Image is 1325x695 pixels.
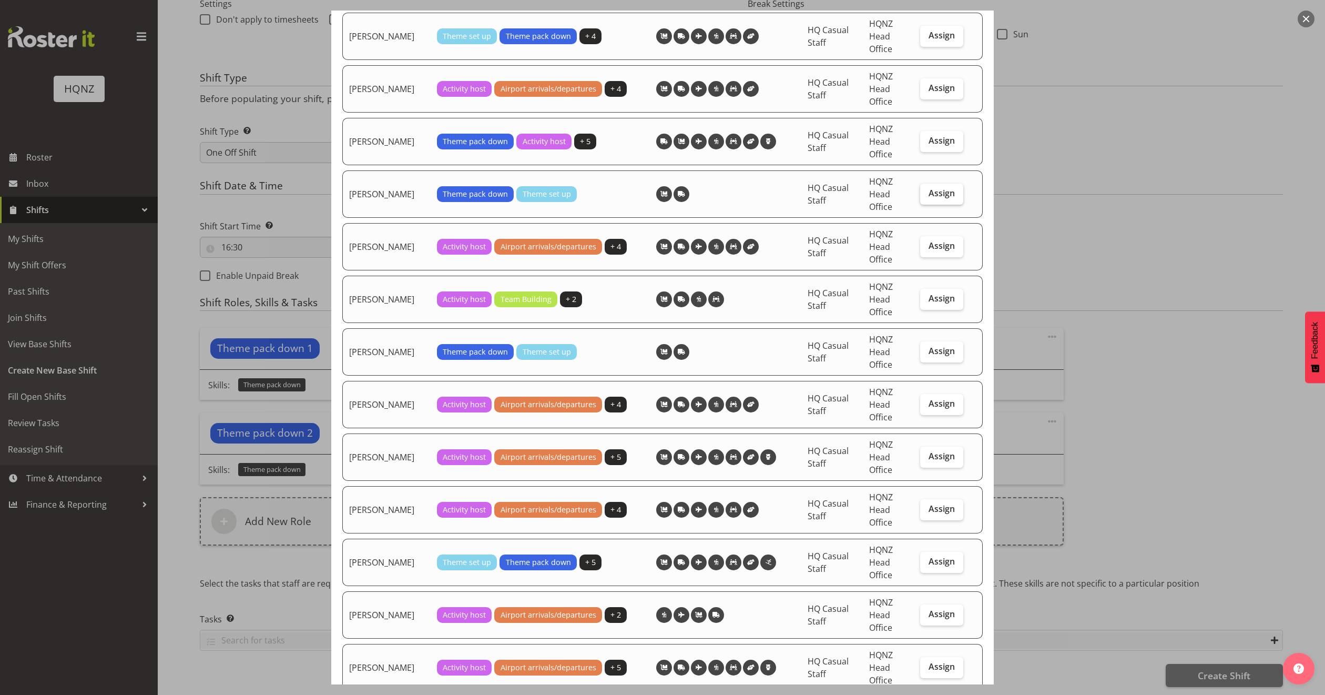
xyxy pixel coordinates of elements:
[610,83,621,95] span: + 4
[610,451,621,463] span: + 5
[342,644,431,691] td: [PERSON_NAME]
[342,591,431,639] td: [PERSON_NAME]
[443,557,491,568] span: Theme set up
[443,399,486,410] span: Activity host
[585,31,596,42] span: + 4
[1305,311,1325,383] button: Feedback - Show survey
[523,136,566,147] span: Activity host
[869,228,893,265] span: HQNZ Head Office
[869,123,893,160] span: HQNZ Head Office
[808,182,849,206] span: HQ Casual Staff
[929,503,955,514] span: Assign
[808,392,849,417] span: HQ Casual Staff
[808,235,849,259] span: HQ Casual Staff
[869,544,893,581] span: HQNZ Head Office
[443,241,486,253] span: Activity host
[869,334,893,370] span: HQNZ Head Office
[506,557,571,568] span: Theme pack down
[342,539,431,586] td: [PERSON_NAME]
[443,504,486,516] span: Activity host
[610,399,621,410] span: + 4
[501,294,552,305] span: Team Building
[443,346,508,358] span: Theme pack down
[342,118,431,165] td: [PERSON_NAME]
[869,18,893,55] span: HQNZ Head Office
[342,328,431,376] td: [PERSON_NAME]
[443,31,491,42] span: Theme set up
[342,65,431,113] td: [PERSON_NAME]
[501,399,596,410] span: Airport arrivals/departures
[342,486,431,533] td: [PERSON_NAME]
[929,83,955,93] span: Assign
[808,656,849,680] span: HQ Casual Staff
[580,136,590,147] span: + 5
[808,340,849,364] span: HQ Casual Staff
[929,188,955,198] span: Assign
[523,346,571,358] span: Theme set up
[342,13,431,60] td: [PERSON_NAME]
[929,346,955,356] span: Assign
[808,498,849,522] span: HQ Casual Staff
[808,550,849,575] span: HQ Casual Staff
[808,445,849,469] span: HQ Casual Staff
[501,451,596,463] span: Airport arrivals/departures
[869,281,893,318] span: HQNZ Head Office
[808,24,849,48] span: HQ Casual Staff
[808,287,849,311] span: HQ Casual Staff
[929,451,955,461] span: Assign
[929,661,955,672] span: Assign
[929,609,955,619] span: Assign
[929,556,955,567] span: Assign
[342,381,431,428] td: [PERSON_NAME]
[1310,322,1320,359] span: Feedback
[1293,663,1304,674] img: help-xxl-2.png
[929,240,955,251] span: Assign
[869,597,893,633] span: HQNZ Head Office
[501,504,596,516] span: Airport arrivals/departures
[501,662,596,673] span: Airport arrivals/departures
[610,504,621,516] span: + 4
[443,83,486,95] span: Activity host
[501,609,596,621] span: Airport arrivals/departures
[523,188,571,200] span: Theme set up
[566,294,576,305] span: + 2
[342,223,431,270] td: [PERSON_NAME]
[443,662,486,673] span: Activity host
[929,398,955,409] span: Assign
[929,30,955,41] span: Assign
[610,609,621,621] span: + 2
[443,294,486,305] span: Activity host
[869,649,893,686] span: HQNZ Head Office
[808,603,849,627] span: HQ Casual Staff
[342,434,431,481] td: [PERSON_NAME]
[808,129,849,154] span: HQ Casual Staff
[929,135,955,146] span: Assign
[869,491,893,528] span: HQNZ Head Office
[501,83,596,95] span: Airport arrivals/departures
[610,662,621,673] span: + 5
[869,176,893,213] span: HQNZ Head Office
[443,451,486,463] span: Activity host
[585,557,596,568] span: + 5
[443,609,486,621] span: Activity host
[501,241,596,253] span: Airport arrivals/departures
[342,170,431,218] td: [PERSON_NAME]
[342,276,431,323] td: [PERSON_NAME]
[929,293,955,304] span: Assign
[610,241,621,253] span: + 4
[443,188,508,200] span: Theme pack down
[808,77,849,101] span: HQ Casual Staff
[869,386,893,423] span: HQNZ Head Office
[506,31,571,42] span: Theme pack down
[869,439,893,476] span: HQNZ Head Office
[869,70,893,107] span: HQNZ Head Office
[443,136,508,147] span: Theme pack down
